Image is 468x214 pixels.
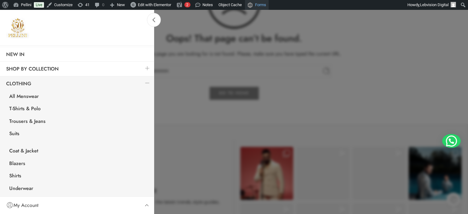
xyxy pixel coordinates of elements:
[3,128,154,141] a: Suits
[3,170,154,183] a: Shirts
[3,103,154,116] a: T-Shirts & Polo
[3,91,154,103] a: All Menswear
[186,2,188,7] span: 2
[3,158,154,171] a: Blazers
[3,145,154,158] a: Coat & Jacket
[138,2,171,7] span: Edit with Elementor
[420,2,449,7] span: Lebvision Digital
[3,183,154,196] a: Underwear
[6,16,29,39] img: Pellini
[3,116,154,128] a: Trousers & Jeans
[34,2,44,8] a: Live
[6,16,29,39] a: Pellini -
[3,195,154,200] a: <a href="https://pellini-collection.com/men-shop/menswear/sweater-hoodie/">Sweaters & Hoodies</a>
